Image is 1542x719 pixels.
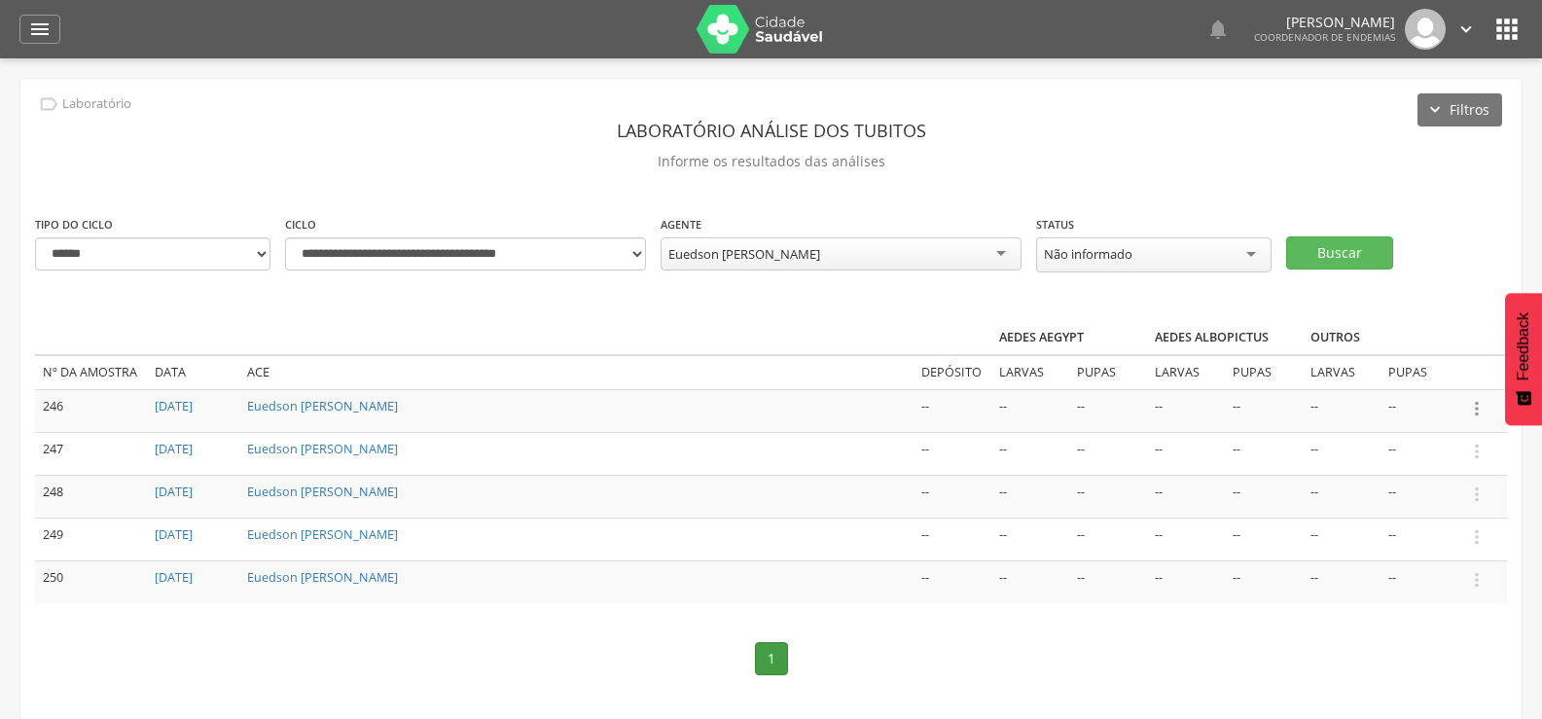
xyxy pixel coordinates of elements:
button: Buscar [1286,236,1393,270]
a: [DATE] [155,398,193,414]
i:  [1491,14,1523,45]
i:  [1466,484,1488,505]
i:  [38,93,59,115]
td: -- [1303,518,1381,560]
label: Agente [661,217,701,233]
a:  [1455,9,1477,50]
td: Depósito [914,355,991,389]
td: -- [1147,560,1225,602]
button: Feedback - Mostrar pesquisa [1505,293,1542,425]
td: Nº da amostra [35,355,147,389]
td: -- [1069,389,1147,432]
td: 246 [35,389,147,432]
td: -- [1381,560,1458,602]
td: 247 [35,432,147,475]
td: -- [1069,560,1147,602]
a:  [19,15,60,44]
a: [DATE] [155,441,193,457]
td: Larvas [1147,355,1225,389]
button: Filtros [1417,93,1502,126]
th: Aedes aegypt [991,321,1147,355]
td: -- [991,518,1069,560]
td: Data [147,355,239,389]
td: -- [1381,475,1458,518]
span: Coordenador de Endemias [1254,30,1395,44]
i:  [1466,441,1488,462]
td: Pupas [1225,355,1303,389]
td: -- [1069,475,1147,518]
header: Laboratório análise dos tubitos [35,113,1507,148]
td: -- [1303,475,1381,518]
a: Euedson [PERSON_NAME] [247,484,398,500]
td: -- [1381,389,1458,432]
td: ACE [239,355,914,389]
td: Pupas [1069,355,1147,389]
td: -- [1225,389,1303,432]
div: Não informado [1044,245,1132,263]
a: [DATE] [155,484,193,500]
td: 249 [35,518,147,560]
i:  [1466,569,1488,591]
a:  [1206,9,1230,50]
a: 1 [755,642,788,675]
span: Feedback [1515,312,1532,380]
td: -- [1147,389,1225,432]
td: -- [914,475,991,518]
td: -- [991,389,1069,432]
td: -- [1225,560,1303,602]
td: -- [1303,560,1381,602]
td: -- [1381,432,1458,475]
td: -- [1147,475,1225,518]
td: 250 [35,560,147,602]
a: Euedson [PERSON_NAME] [247,398,398,414]
a: Euedson [PERSON_NAME] [247,441,398,457]
p: Informe os resultados das análises [35,148,1507,175]
td: Larvas [991,355,1069,389]
a: Euedson [PERSON_NAME] [247,569,398,586]
td: -- [991,560,1069,602]
td: -- [1381,518,1458,560]
td: -- [1069,432,1147,475]
td: -- [1069,518,1147,560]
td: -- [1147,518,1225,560]
td: -- [914,518,991,560]
a: [DATE] [155,569,193,586]
td: -- [1303,389,1381,432]
div: Euedson [PERSON_NAME] [668,245,820,263]
p: [PERSON_NAME] [1254,16,1395,29]
td: -- [914,389,991,432]
a: [DATE] [155,526,193,543]
i:  [28,18,52,41]
label: Ciclo [285,217,316,233]
a: Euedson [PERSON_NAME] [247,526,398,543]
th: Aedes albopictus [1147,321,1303,355]
td: -- [914,432,991,475]
td: -- [1147,432,1225,475]
td: -- [991,475,1069,518]
td: -- [1225,518,1303,560]
i:  [1466,398,1488,419]
td: -- [1225,432,1303,475]
td: -- [991,432,1069,475]
th: Outros [1303,321,1458,355]
td: -- [1225,475,1303,518]
td: -- [914,560,991,602]
label: Status [1036,217,1074,233]
td: Pupas [1381,355,1458,389]
i:  [1455,18,1477,40]
i:  [1466,526,1488,548]
p: Laboratório [62,96,131,112]
td: Larvas [1303,355,1381,389]
td: 248 [35,475,147,518]
label: Tipo do ciclo [35,217,113,233]
i:  [1206,18,1230,41]
td: -- [1303,432,1381,475]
